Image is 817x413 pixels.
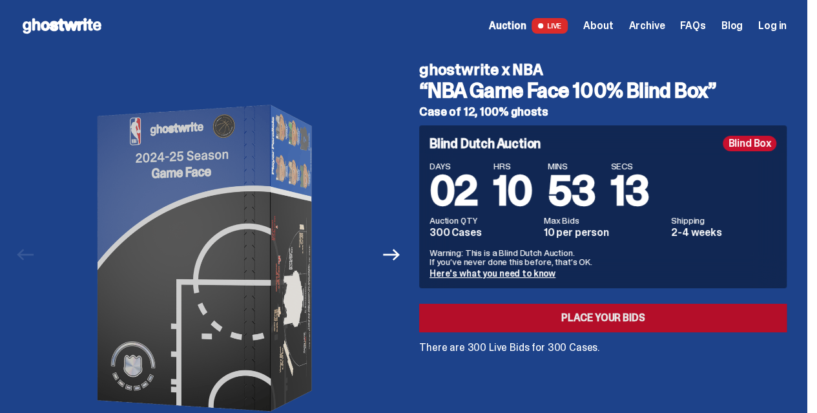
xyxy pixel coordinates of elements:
h3: “NBA Game Face 100% Blind Box” [419,80,787,101]
dd: 2-4 weeks [671,228,776,238]
span: SECS [610,162,648,171]
h4: ghostwrite x NBA [419,62,787,78]
a: Place your Bids [419,304,787,332]
span: 02 [429,164,478,218]
a: Auction LIVE [489,18,568,34]
a: About [583,21,613,31]
a: Here's what you need to know [429,268,555,279]
dt: Auction QTY [429,216,536,225]
dt: Max Bids [544,216,663,225]
span: Auction [489,21,526,31]
a: Archive [628,21,665,31]
span: MINS [548,162,595,171]
div: Blind Box [723,136,776,151]
h5: Case of 12, 100% ghosts [419,106,787,118]
span: 10 [493,164,532,218]
span: DAYS [429,162,478,171]
a: FAQs [680,21,705,31]
p: Warning: This is a Blind Dutch Auction. If you’ve never done this before, that’s OK. [429,248,776,266]
dt: Shipping [671,216,776,225]
button: Next [377,240,406,269]
a: Blog [721,21,743,31]
h4: Blind Dutch Auction [429,137,541,150]
dd: 10 per person [544,228,663,238]
dd: 300 Cases [429,228,536,238]
span: 13 [610,164,648,218]
a: Log in [758,21,787,31]
span: LIVE [532,18,568,34]
span: HRS [493,162,532,171]
span: 53 [548,164,595,218]
p: There are 300 Live Bids for 300 Cases. [419,343,787,353]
